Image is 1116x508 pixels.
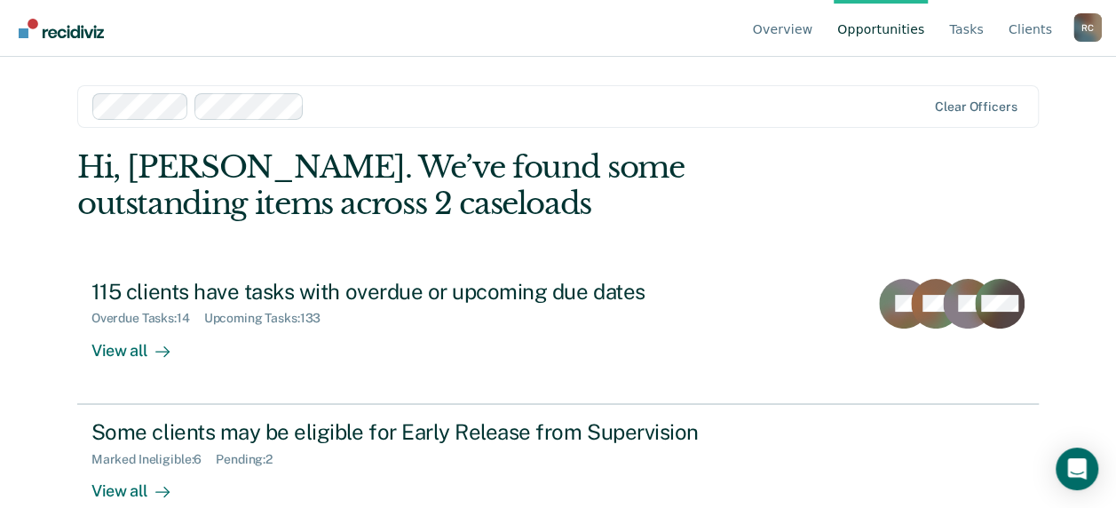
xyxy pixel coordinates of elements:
div: 115 clients have tasks with overdue or upcoming due dates [91,279,715,305]
div: R C [1073,13,1102,42]
div: View all [91,326,191,361]
div: Pending : 2 [216,452,287,467]
div: Open Intercom Messenger [1056,448,1098,490]
a: 115 clients have tasks with overdue or upcoming due datesOverdue Tasks:14Upcoming Tasks:133View all [77,265,1039,404]
div: Marked Ineligible : 6 [91,452,216,467]
div: Hi, [PERSON_NAME]. We’ve found some outstanding items across 2 caseloads [77,149,847,222]
img: Recidiviz [19,19,104,38]
div: Some clients may be eligible for Early Release from Supervision [91,419,715,445]
div: Overdue Tasks : 14 [91,311,204,326]
div: Upcoming Tasks : 133 [204,311,336,326]
div: View all [91,466,191,501]
div: Clear officers [935,99,1017,115]
button: Profile dropdown button [1073,13,1102,42]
